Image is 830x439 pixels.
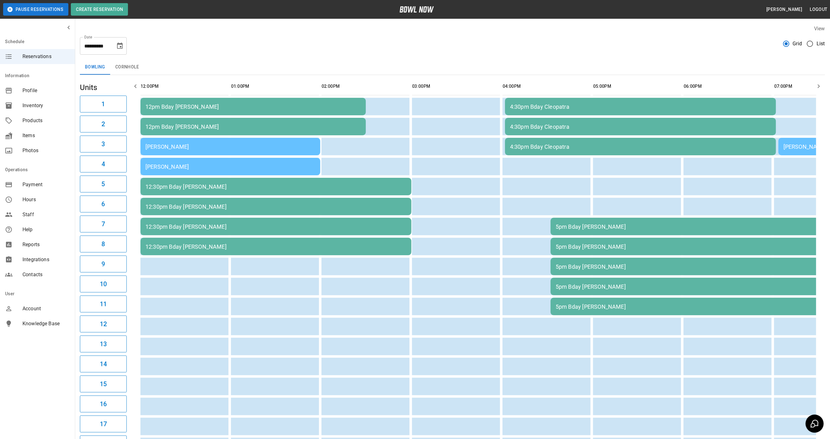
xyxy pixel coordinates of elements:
[80,316,127,332] button: 12
[510,123,771,130] div: 4:30pm Bday Cleopatra
[22,241,70,248] span: Reports
[145,203,406,210] div: 12:30pm Bday [PERSON_NAME]
[80,136,127,152] button: 3
[510,143,771,150] div: 4:30pm Bday Cleopatra
[145,123,361,130] div: 12pm Bday [PERSON_NAME]
[412,77,500,95] th: 03:00PM
[71,3,128,16] button: Create Reservation
[101,259,105,269] h6: 9
[80,96,127,112] button: 1
[556,243,817,250] div: 5pm Bday [PERSON_NAME]
[100,399,107,409] h6: 16
[110,60,144,75] button: Cornhole
[22,181,70,188] span: Payment
[101,199,105,209] h6: 6
[22,211,70,218] span: Staff
[145,183,406,190] div: 12:30pm Bday [PERSON_NAME]
[101,179,105,189] h6: 5
[145,223,406,230] div: 12:30pm Bday [PERSON_NAME]
[101,239,105,249] h6: 8
[764,4,805,15] button: [PERSON_NAME]
[556,303,817,310] div: 5pm Bday [PERSON_NAME]
[80,416,127,432] button: 17
[145,243,406,250] div: 12:30pm Bday [PERSON_NAME]
[22,196,70,203] span: Hours
[3,3,68,16] button: Pause Reservations
[101,219,105,229] h6: 7
[101,159,105,169] h6: 4
[80,82,127,92] h5: Units
[80,116,127,132] button: 2
[556,223,817,230] div: 5pm Bday [PERSON_NAME]
[80,356,127,372] button: 14
[22,117,70,124] span: Products
[100,299,107,309] h6: 11
[114,40,126,52] button: Choose date, selected date is Oct 4, 2025
[100,279,107,289] h6: 10
[510,103,771,110] div: 4:30pm Bday Cleopatra
[22,226,70,233] span: Help
[80,376,127,392] button: 15
[80,336,127,352] button: 13
[400,6,434,12] img: logo
[22,147,70,154] span: Photos
[817,40,825,47] span: List
[80,256,127,272] button: 9
[231,77,319,95] th: 01:00PM
[22,271,70,278] span: Contacts
[814,26,825,32] label: View
[556,263,817,270] div: 5pm Bday [PERSON_NAME]
[80,396,127,412] button: 16
[22,320,70,327] span: Knowledge Base
[80,176,127,192] button: 5
[101,139,105,149] h6: 3
[80,196,127,212] button: 6
[808,4,830,15] button: Logout
[145,143,315,150] div: [PERSON_NAME]
[100,339,107,349] h6: 13
[22,102,70,109] span: Inventory
[22,87,70,94] span: Profile
[140,77,228,95] th: 12:00PM
[100,419,107,429] h6: 17
[322,77,410,95] th: 02:00PM
[22,256,70,263] span: Integrations
[80,236,127,252] button: 8
[22,53,70,60] span: Reservations
[793,40,802,47] span: Grid
[145,103,361,110] div: 12pm Bday [PERSON_NAME]
[100,319,107,329] h6: 12
[80,296,127,312] button: 11
[80,60,110,75] button: Bowling
[145,163,315,170] div: [PERSON_NAME]
[556,283,817,290] div: 5pm Bday [PERSON_NAME]
[80,156,127,172] button: 4
[80,216,127,232] button: 7
[101,119,105,129] h6: 2
[100,359,107,369] h6: 14
[101,99,105,109] h6: 1
[100,379,107,389] h6: 15
[22,305,70,312] span: Account
[80,60,825,75] div: inventory tabs
[22,132,70,139] span: Items
[80,276,127,292] button: 10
